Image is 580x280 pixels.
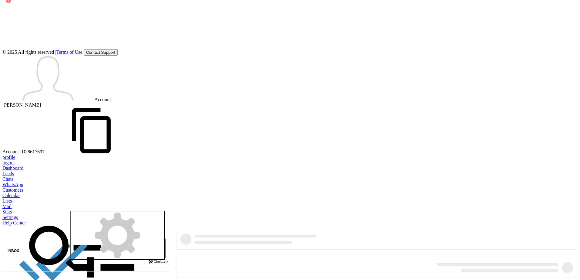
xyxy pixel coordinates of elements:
[94,97,111,102] span: Account
[2,182,578,187] a: WhatsApp
[2,187,578,193] a: Customers
[2,149,137,154] span: Account ID
[2,102,578,108] div: [PERSON_NAME]
[2,171,578,176] a: Leads
[56,50,83,55] a: Terms of Use
[2,155,15,160] a: profile
[2,215,578,220] a: Settings
[2,50,84,55] span: © 2025 All rights reserved |
[2,160,15,165] a: logout
[86,50,115,55] span: Contact Support
[2,176,578,182] a: Chats
[2,166,578,171] a: Dashboard
[84,50,118,55] a: Contact Support
[2,198,578,204] a: Lists
[2,193,578,198] a: Calendar
[2,220,578,226] a: Help Center
[2,209,578,215] a: Stats
[25,149,137,154] span: 28617697
[2,204,578,209] a: Mail
[84,49,118,56] button: Contact Support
